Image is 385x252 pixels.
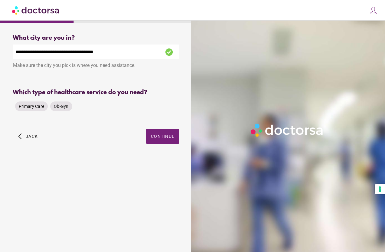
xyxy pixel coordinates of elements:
button: arrow_back_ios Back [16,129,40,144]
span: Ob-Gyn [54,104,69,109]
div: Which type of healthcare service do you need? [13,89,179,96]
div: Make sure the city you pick is where you need assistance. [13,59,179,73]
img: Doctorsa.com [12,3,60,17]
img: Logo-Doctorsa-trans-White-partial-flat.png [249,121,326,139]
span: Primary Care [19,104,44,109]
span: Continue [151,134,175,139]
div: What city are you in? [13,35,179,41]
span: Back [25,134,38,139]
img: icons8-customer-100.png [369,6,377,15]
button: Your consent preferences for tracking technologies [375,184,385,194]
button: Continue [146,129,179,144]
